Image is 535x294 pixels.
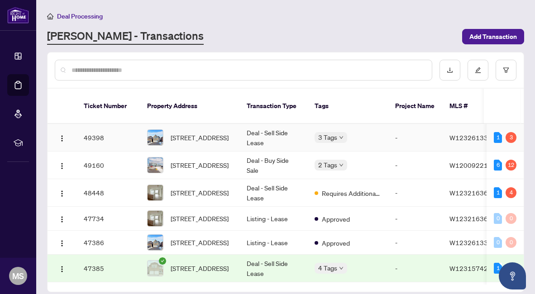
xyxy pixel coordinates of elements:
td: - [388,152,442,179]
button: Logo [55,130,69,145]
button: filter [496,60,516,81]
td: Listing - Lease [239,207,307,231]
td: 47734 [76,207,140,231]
a: [PERSON_NAME] - Transactions [47,28,204,45]
button: Logo [55,261,69,275]
span: W12315742 [449,264,488,272]
img: thumbnail-img [148,211,163,226]
span: Approved [322,214,350,224]
div: 4 [506,187,516,198]
th: Ticket Number [76,89,140,124]
th: MLS # [442,89,497,124]
span: [STREET_ADDRESS] [171,160,229,170]
span: W12009221 [449,161,488,169]
img: Logo [58,240,66,247]
span: [STREET_ADDRESS] [171,213,229,223]
div: 1 [494,132,502,143]
span: MS [12,270,24,282]
span: filter [503,67,509,73]
td: Deal - Sell Side Lease [239,255,307,282]
td: - [388,179,442,207]
div: 0 [506,213,516,224]
span: Requires Additional Docs [322,188,381,198]
span: [STREET_ADDRESS] [171,263,229,273]
button: Add Transaction [462,29,524,44]
button: Logo [55,235,69,250]
span: [STREET_ADDRESS] [171,133,229,142]
span: check-circle [159,257,166,265]
span: W12326133 [449,238,488,247]
span: down [339,266,344,270]
td: Listing - Lease [239,231,307,255]
img: thumbnail-img [148,261,163,276]
button: Logo [55,211,69,226]
img: Logo [58,266,66,273]
td: - [388,231,442,255]
span: W12321636 [449,189,488,197]
td: 47385 [76,255,140,282]
span: download [447,67,453,73]
th: Tags [307,89,388,124]
span: W12321636 [449,214,488,223]
span: 3 Tags [318,132,337,142]
span: [STREET_ADDRESS] [171,188,229,198]
img: Logo [58,135,66,142]
td: 49398 [76,124,140,152]
td: 49160 [76,152,140,179]
td: - [388,207,442,231]
span: W12326133 [449,133,488,142]
span: home [47,13,53,19]
div: 0 [494,213,502,224]
td: 47386 [76,231,140,255]
span: edit [475,67,481,73]
div: 1 [494,187,502,198]
img: thumbnail-img [148,130,163,145]
div: 6 [494,160,502,171]
div: 12 [506,160,516,171]
th: Property Address [140,89,239,124]
span: Add Transaction [469,29,517,44]
th: Transaction Type [239,89,307,124]
img: Logo [58,190,66,197]
button: Logo [55,185,69,200]
span: down [339,135,344,140]
img: thumbnail-img [148,235,163,250]
span: down [339,163,344,167]
span: [STREET_ADDRESS] [171,237,229,247]
span: Deal Processing [57,12,103,20]
img: thumbnail-img [148,157,163,173]
button: Open asap [499,262,526,289]
button: Logo [55,158,69,172]
td: - [388,255,442,282]
th: Project Name [388,89,442,124]
button: edit [468,60,488,81]
button: download [439,60,460,81]
img: Logo [58,162,66,170]
span: 4 Tags [318,263,337,273]
div: 1 [494,263,502,274]
div: 0 [494,237,502,248]
td: Deal - Sell Side Lease [239,179,307,207]
div: 3 [506,132,516,143]
div: 0 [506,237,516,248]
td: 48448 [76,179,140,207]
img: thumbnail-img [148,185,163,200]
span: 2 Tags [318,160,337,170]
span: Approved [322,238,350,248]
td: Deal - Buy Side Sale [239,152,307,179]
img: Logo [58,216,66,223]
td: Deal - Sell Side Lease [239,124,307,152]
td: - [388,124,442,152]
img: logo [7,7,29,24]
